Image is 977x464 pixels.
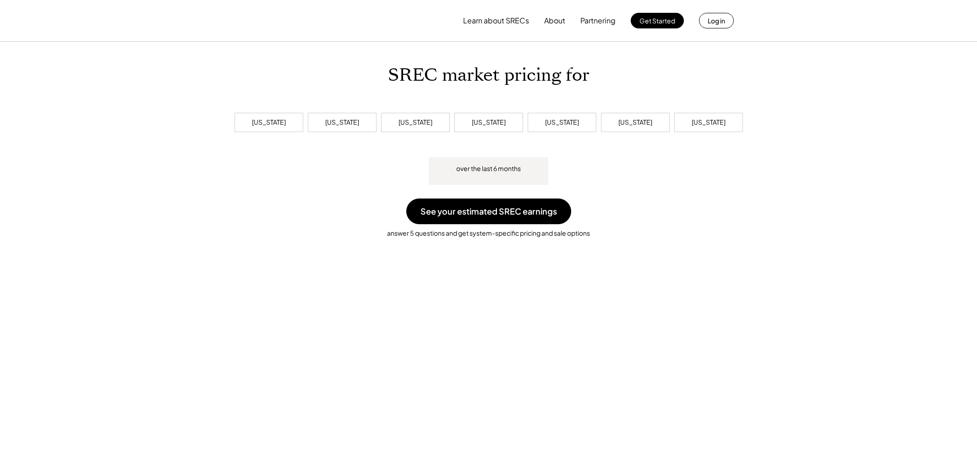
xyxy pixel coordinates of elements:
[463,11,529,30] button: Learn about SRECs
[325,118,359,127] div: [US_STATE]
[631,13,684,28] button: Get Started
[618,118,652,127] div: [US_STATE]
[580,11,616,30] button: Partnering
[398,118,432,127] div: [US_STATE]
[406,199,571,224] button: See your estimated SREC earnings
[692,118,726,127] div: [US_STATE]
[545,118,579,127] div: [US_STATE]
[456,164,521,173] div: over the last 6 months
[244,5,320,36] img: yH5BAEAAAAALAAAAAABAAEAAAIBRAA7
[699,13,734,28] button: Log in
[472,118,506,127] div: [US_STATE]
[9,224,968,238] div: answer 5 questions and get system-specific pricing and sale options
[252,118,286,127] div: [US_STATE]
[388,65,589,86] h1: SREC market pricing for
[544,11,565,30] button: About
